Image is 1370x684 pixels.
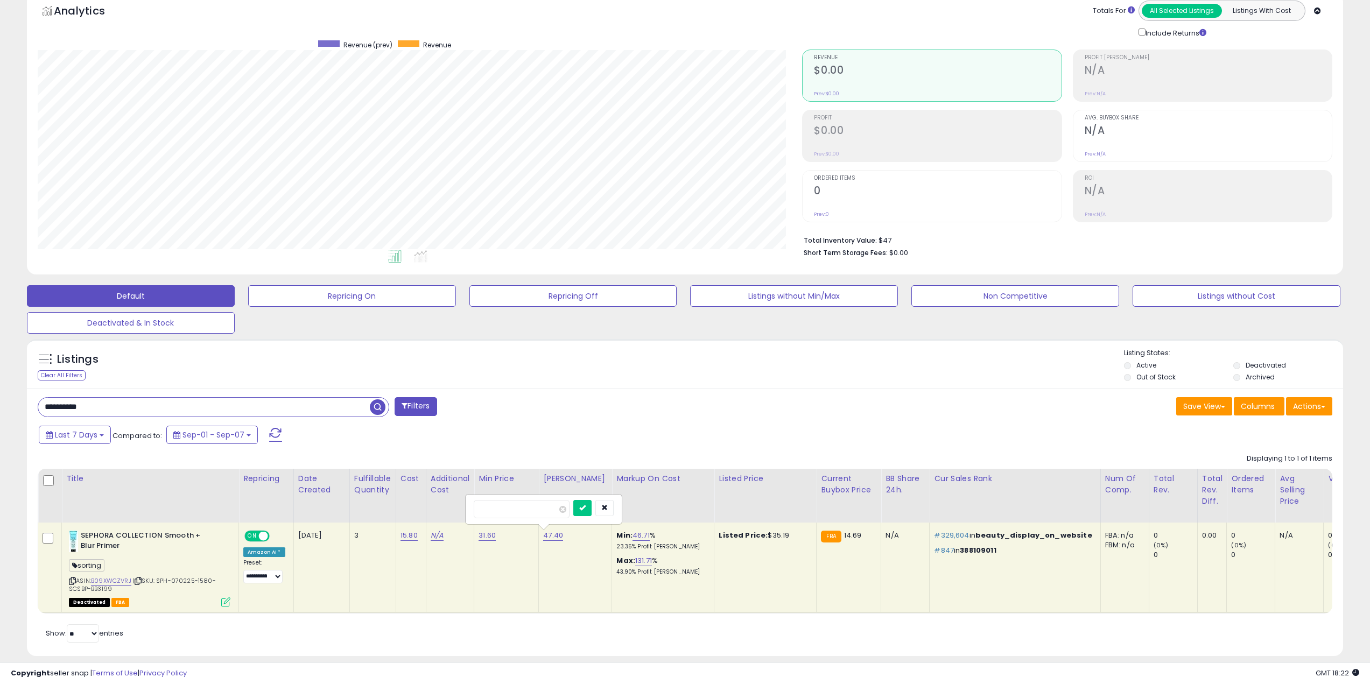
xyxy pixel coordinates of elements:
[69,531,78,552] img: 41wTdzubCQL._SL40_.jpg
[54,3,126,21] h5: Analytics
[1280,473,1319,507] div: Avg Selling Price
[911,285,1119,307] button: Non Competitive
[975,530,1092,540] span: beauty_display_on_website
[182,429,244,440] span: Sep-01 - Sep-07
[1328,473,1367,484] div: Velocity
[354,473,391,496] div: Fulfillable Quantity
[616,531,706,551] div: %
[1085,151,1106,157] small: Prev: N/A
[814,211,829,217] small: Prev: 0
[1105,473,1144,496] div: Num of Comp.
[1154,473,1193,496] div: Total Rev.
[1130,26,1219,39] div: Include Returns
[1280,531,1315,540] div: N/A
[814,115,1061,121] span: Profit
[469,285,677,307] button: Repricing Off
[479,530,496,541] a: 31.60
[1105,540,1141,550] div: FBM: n/a
[804,236,877,245] b: Total Inventory Value:
[92,668,138,678] a: Terms of Use
[27,285,235,307] button: Default
[1136,361,1156,370] label: Active
[616,555,635,566] b: Max:
[719,530,768,540] b: Listed Price:
[298,473,345,496] div: Date Created
[821,473,876,496] div: Current Buybox Price
[1231,541,1246,549] small: (0%)
[543,530,563,541] a: 47.40
[1231,550,1275,560] div: 0
[814,151,839,157] small: Prev: $0.00
[1093,6,1135,16] div: Totals For
[1133,285,1340,307] button: Listings without Cost
[1154,531,1197,540] div: 0
[844,530,862,540] span: 14.69
[298,531,341,540] div: [DATE]
[69,531,230,605] div: ASIN:
[821,531,841,542] small: FBA
[1105,531,1141,540] div: FBA: n/a
[814,90,839,97] small: Prev: $0.00
[612,469,714,523] th: The percentage added to the cost of goods (COGS) that forms the calculator for Min & Max prices.
[814,55,1061,61] span: Revenue
[248,285,456,307] button: Repricing On
[57,352,99,367] h5: Listings
[243,547,285,557] div: Amazon AI *
[934,530,969,540] span: #329,604
[1176,397,1232,415] button: Save View
[243,473,289,484] div: Repricing
[1085,211,1106,217] small: Prev: N/A
[1085,90,1106,97] small: Prev: N/A
[354,531,388,540] div: 3
[886,473,925,496] div: BB Share 24h.
[719,473,812,484] div: Listed Price
[934,531,1092,540] p: in
[46,628,123,638] span: Show: entries
[91,576,131,586] a: B09XWCZVRJ
[616,543,706,551] p: 23.35% Profit [PERSON_NAME]
[11,668,187,679] div: seller snap | |
[814,64,1061,79] h2: $0.00
[889,248,908,258] span: $0.00
[804,248,888,257] b: Short Term Storage Fees:
[66,473,234,484] div: Title
[1085,115,1332,121] span: Avg. Buybox Share
[934,473,1095,484] div: Cur Sales Rank
[1241,401,1275,412] span: Columns
[1328,541,1343,549] small: (0%)
[1085,185,1332,199] h2: N/A
[814,124,1061,139] h2: $0.00
[1124,348,1343,358] p: Listing States:
[1202,531,1219,540] div: 0.00
[633,530,650,541] a: 46.71
[719,531,808,540] div: $35.19
[431,530,444,541] a: N/A
[1246,372,1275,382] label: Archived
[543,473,607,484] div: [PERSON_NAME]
[1136,372,1176,382] label: Out of Stock
[690,285,898,307] button: Listings without Min/Max
[1231,473,1270,496] div: Ordered Items
[616,530,633,540] b: Min:
[635,555,652,566] a: 131.71
[431,473,470,496] div: Additional Cost
[1286,397,1332,415] button: Actions
[166,426,258,444] button: Sep-01 - Sep-07
[27,312,235,334] button: Deactivated & In Stock
[69,576,216,593] span: | SKU: SPH-070225-1580-SCSBP-BB3199
[804,233,1324,246] li: $47
[113,431,162,441] span: Compared to:
[38,370,86,380] div: Clear All Filters
[1085,64,1332,79] h2: N/A
[934,546,1092,555] p: in
[616,556,706,576] div: %
[814,185,1061,199] h2: 0
[960,545,996,555] span: 388109011
[616,568,706,576] p: 43.90% Profit [PERSON_NAME]
[814,175,1061,181] span: Ordered Items
[401,473,421,484] div: Cost
[1316,668,1359,678] span: 2025-09-16 18:22 GMT
[343,40,392,50] span: Revenue (prev)
[1202,473,1223,507] div: Total Rev. Diff.
[139,668,187,678] a: Privacy Policy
